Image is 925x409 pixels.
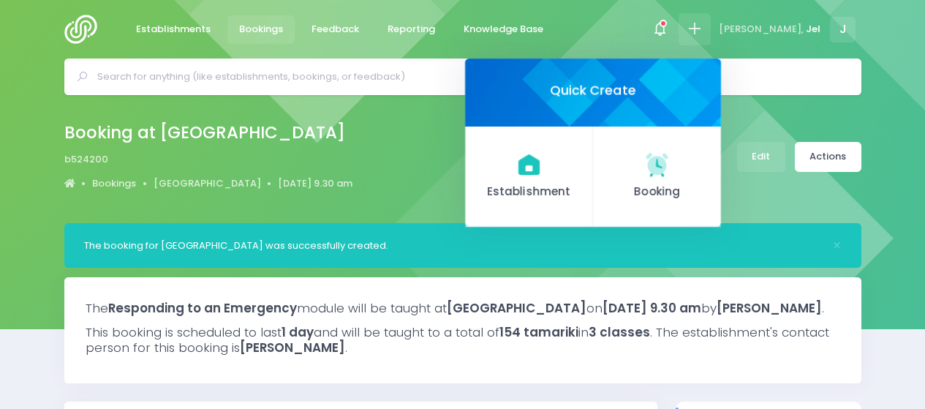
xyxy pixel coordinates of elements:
div: The booking for [GEOGRAPHIC_DATA] was successfully created. [84,239,823,253]
button: Close [832,241,842,250]
strong: 154 tamariki [499,323,578,341]
a: Knowledge Base [452,15,556,44]
strong: Responding to an Emergency [108,299,297,317]
span: Feedback [312,22,359,37]
strong: 3 classes [589,323,650,341]
a: [GEOGRAPHIC_DATA] [154,176,261,191]
span: Establishments [136,22,211,37]
a: Actions [795,142,861,172]
strong: [GEOGRAPHIC_DATA] [447,299,586,317]
a: Edit [737,142,785,172]
a: [DATE] 9.30 am [278,176,352,191]
strong: 1 day [282,323,314,341]
span: J [830,17,856,42]
a: Establishment [465,127,593,228]
a: Booking [593,127,721,228]
a: Bookings [227,15,295,44]
strong: [DATE] 9.30 am [603,299,701,317]
h3: This booking is scheduled to last and will be taught to a total of in . The establishment's conta... [86,325,840,355]
img: Logo [64,15,106,44]
span: Booking [605,184,709,200]
a: Establishments [124,15,223,44]
span: b524200 [64,152,108,167]
a: Reporting [376,15,448,44]
span: Establishment [477,184,581,200]
strong: [PERSON_NAME] [717,299,822,317]
input: Search for anything (like establishments, bookings, or feedback) [97,66,841,88]
span: Bookings [239,22,283,37]
span: [PERSON_NAME], [719,22,804,37]
h3: The module will be taught at on by . [86,301,840,315]
h4: Quick Create [550,83,635,98]
strong: [PERSON_NAME] [240,339,345,356]
h2: Booking at [GEOGRAPHIC_DATA] [64,123,345,143]
span: Jel [806,22,820,37]
a: Bookings [92,176,136,191]
a: Feedback [300,15,371,44]
span: Knowledge Base [464,22,543,37]
span: Reporting [388,22,435,37]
